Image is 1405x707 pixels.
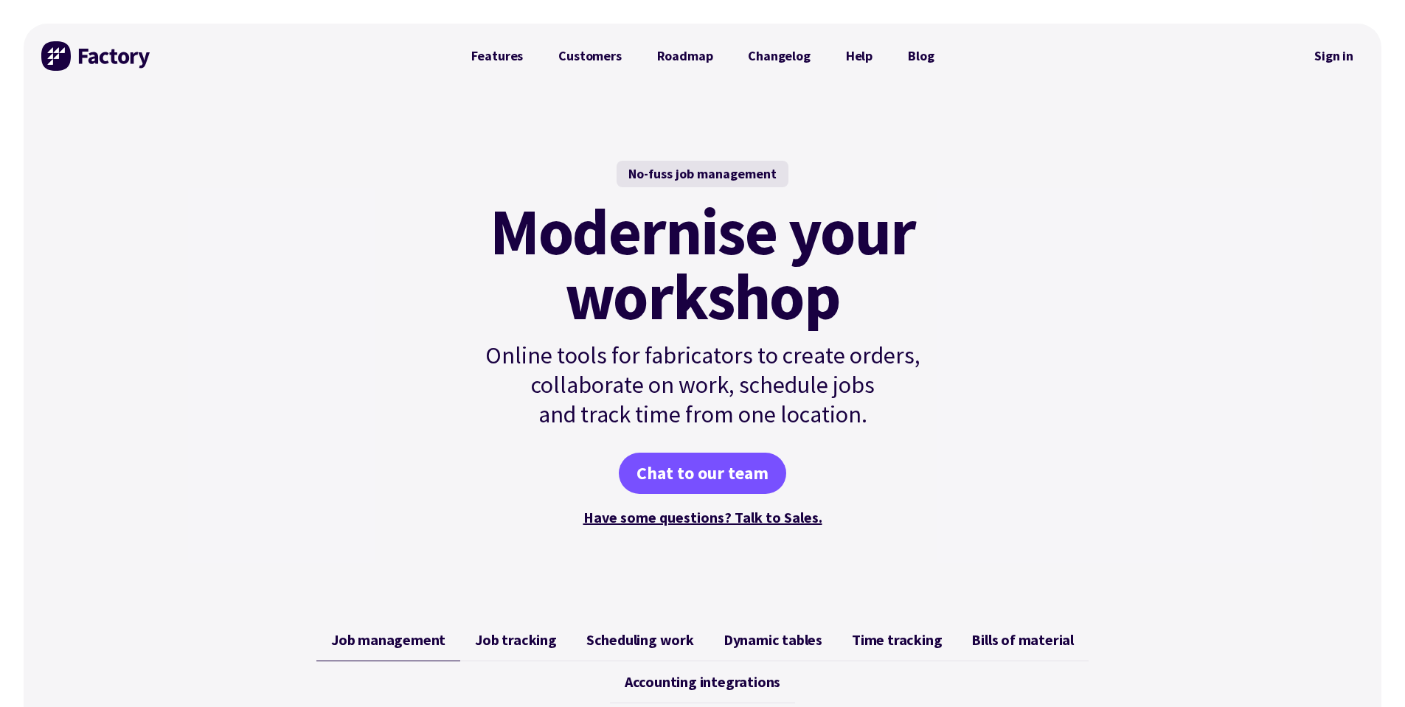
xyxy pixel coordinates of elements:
span: Scheduling work [586,631,694,649]
a: Sign in [1304,39,1364,73]
div: No-fuss job management [617,161,788,187]
img: Factory [41,41,152,71]
a: Blog [890,41,951,71]
mark: Modernise your workshop [490,199,915,329]
a: Help [828,41,890,71]
iframe: Chat Widget [1331,636,1405,707]
span: Job tracking [475,631,557,649]
span: Dynamic tables [724,631,822,649]
a: Features [454,41,541,71]
span: Bills of material [971,631,1074,649]
span: Job management [331,631,445,649]
nav: Secondary Navigation [1304,39,1364,73]
span: Accounting integrations [625,673,780,691]
a: Changelog [730,41,828,71]
a: Chat to our team [619,453,786,494]
a: Customers [541,41,639,71]
span: Time tracking [852,631,942,649]
a: Have some questions? Talk to Sales. [583,508,822,526]
a: Roadmap [639,41,731,71]
p: Online tools for fabricators to create orders, collaborate on work, schedule jobs and track time ... [454,341,952,429]
nav: Primary Navigation [454,41,952,71]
